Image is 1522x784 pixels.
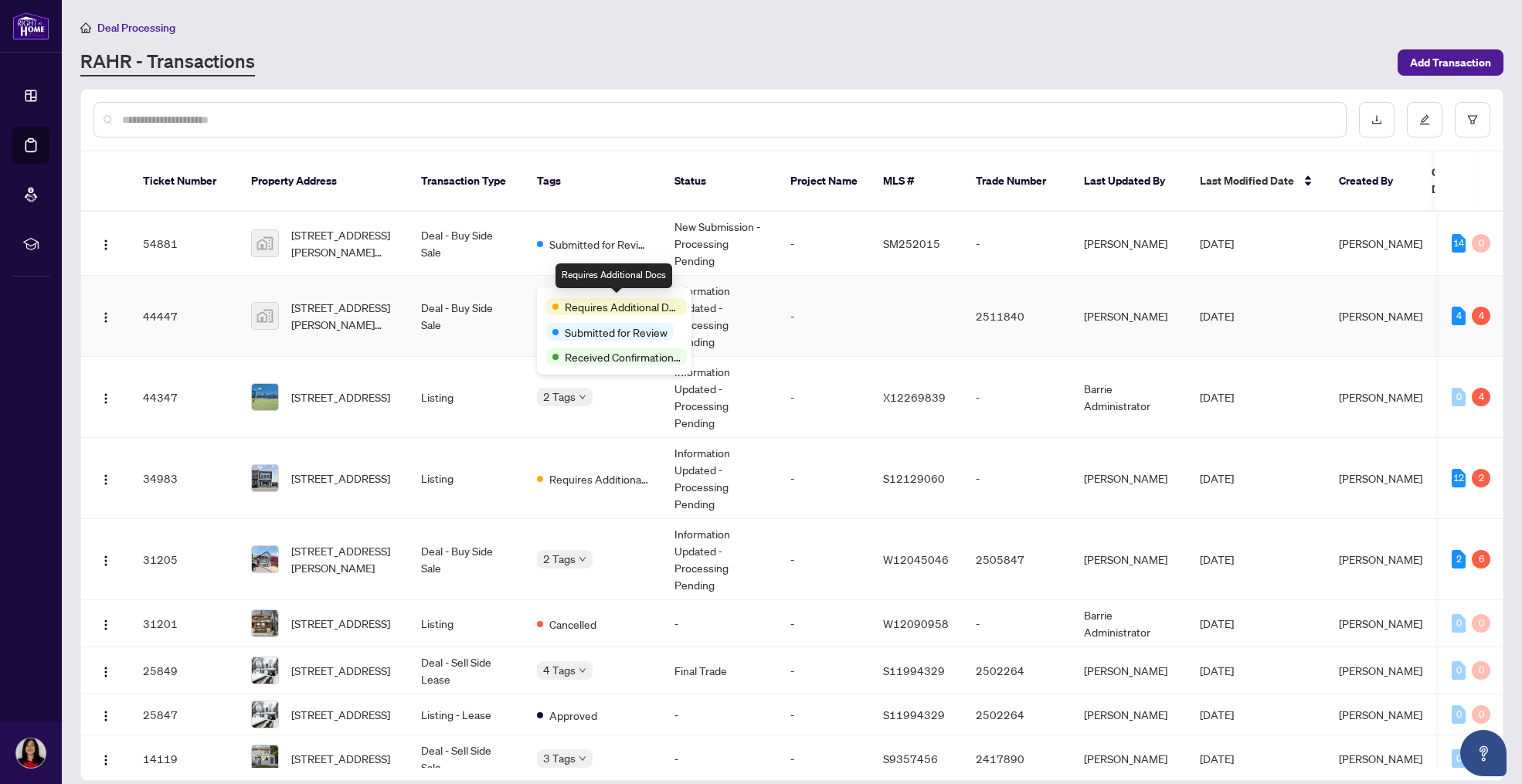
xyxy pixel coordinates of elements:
img: thumbnail-img [252,745,278,772]
td: [PERSON_NAME] [1072,735,1187,782]
td: Final Trade [662,647,778,694]
span: Last Modified Date [1200,172,1294,189]
img: Logo [100,473,112,486]
td: 31201 [131,600,239,647]
span: X12269839 [883,390,946,404]
td: Listing [409,438,525,519]
td: Listing [409,600,525,647]
th: Trade Number [963,151,1072,212]
span: down [579,667,586,674]
img: Logo [100,666,112,678]
span: [PERSON_NAME] [1339,616,1422,630]
td: - [778,647,871,694]
div: 0 [1452,388,1466,406]
span: [STREET_ADDRESS] [291,470,390,487]
button: Logo [93,385,118,409]
span: down [579,555,586,563]
span: Requires Additional Docs [549,470,650,487]
span: Received Confirmation of Closing [565,348,681,365]
img: Logo [100,754,112,766]
th: Transaction Type [409,151,525,212]
button: edit [1407,102,1442,137]
img: thumbnail-img [252,657,278,684]
td: 2417890 [963,735,1072,782]
span: [PERSON_NAME] [1339,390,1422,404]
span: [DATE] [1200,752,1234,765]
td: Information Updated - Processing Pending [662,438,778,519]
button: Add Transaction [1398,49,1503,76]
img: Logo [100,239,112,251]
div: 0 [1472,614,1490,633]
img: Logo [100,311,112,324]
span: [STREET_ADDRESS] [291,615,390,632]
td: 14119 [131,735,239,782]
td: - [778,276,871,357]
td: Barrie Administrator [1072,600,1187,647]
td: - [778,438,871,519]
img: thumbnail-img [252,701,278,728]
span: Deal Processing [97,21,175,35]
td: 25847 [131,694,239,735]
div: Requires Additional Docs [555,263,672,288]
td: - [778,694,871,735]
span: [DATE] [1200,471,1234,485]
span: Submitted for Review [549,236,650,253]
td: - [778,600,871,647]
span: filter [1467,114,1478,125]
img: Logo [100,710,112,722]
td: Deal - Sell Side Sale [409,735,525,782]
th: Project Name [778,151,871,212]
img: Logo [100,555,112,567]
td: - [963,600,1072,647]
button: Logo [93,658,118,683]
td: Listing [409,357,525,438]
div: 4 [1472,388,1490,406]
span: S12129060 [883,471,945,485]
span: [STREET_ADDRESS][PERSON_NAME] [291,542,396,576]
span: Submitted for Review [565,324,668,341]
span: [STREET_ADDRESS] [291,389,390,406]
span: [PERSON_NAME] [1339,552,1422,566]
div: 4 [1472,307,1490,325]
span: 3 Tags [543,749,576,767]
span: [STREET_ADDRESS][PERSON_NAME][PERSON_NAME] [291,299,396,333]
div: 2 [1472,469,1490,487]
span: [PERSON_NAME] [1339,236,1422,250]
td: 34983 [131,438,239,519]
span: [DATE] [1200,236,1234,250]
span: Created Date [1432,164,1497,198]
button: Logo [93,547,118,572]
td: [PERSON_NAME] [1072,212,1187,276]
div: 0 [1452,749,1466,768]
span: [STREET_ADDRESS] [291,750,390,767]
td: 25849 [131,647,239,694]
span: down [579,755,586,762]
td: Deal - Buy Side Sale [409,276,525,357]
td: - [963,357,1072,438]
td: Information Updated - Processing Pending [662,357,778,438]
img: thumbnail-img [252,384,278,410]
span: [DATE] [1200,616,1234,630]
td: [PERSON_NAME] [1072,438,1187,519]
th: Ticket Number [131,151,239,212]
span: [PERSON_NAME] [1339,471,1422,485]
span: SM252015 [883,236,940,250]
span: Approved [549,707,597,724]
button: Logo [93,702,118,727]
div: 12 [1452,469,1466,487]
th: Status [662,151,778,212]
td: - [662,694,778,735]
span: Cancelled [549,616,596,633]
img: Logo [100,619,112,631]
span: [DATE] [1200,309,1234,323]
td: - [778,357,871,438]
td: 2502264 [963,694,1072,735]
td: - [963,438,1072,519]
img: Logo [100,392,112,405]
td: [PERSON_NAME] [1072,519,1187,600]
img: thumbnail-img [252,230,278,256]
button: Logo [93,611,118,636]
td: 2505847 [963,519,1072,600]
div: 4 [1452,307,1466,325]
span: [PERSON_NAME] [1339,664,1422,677]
